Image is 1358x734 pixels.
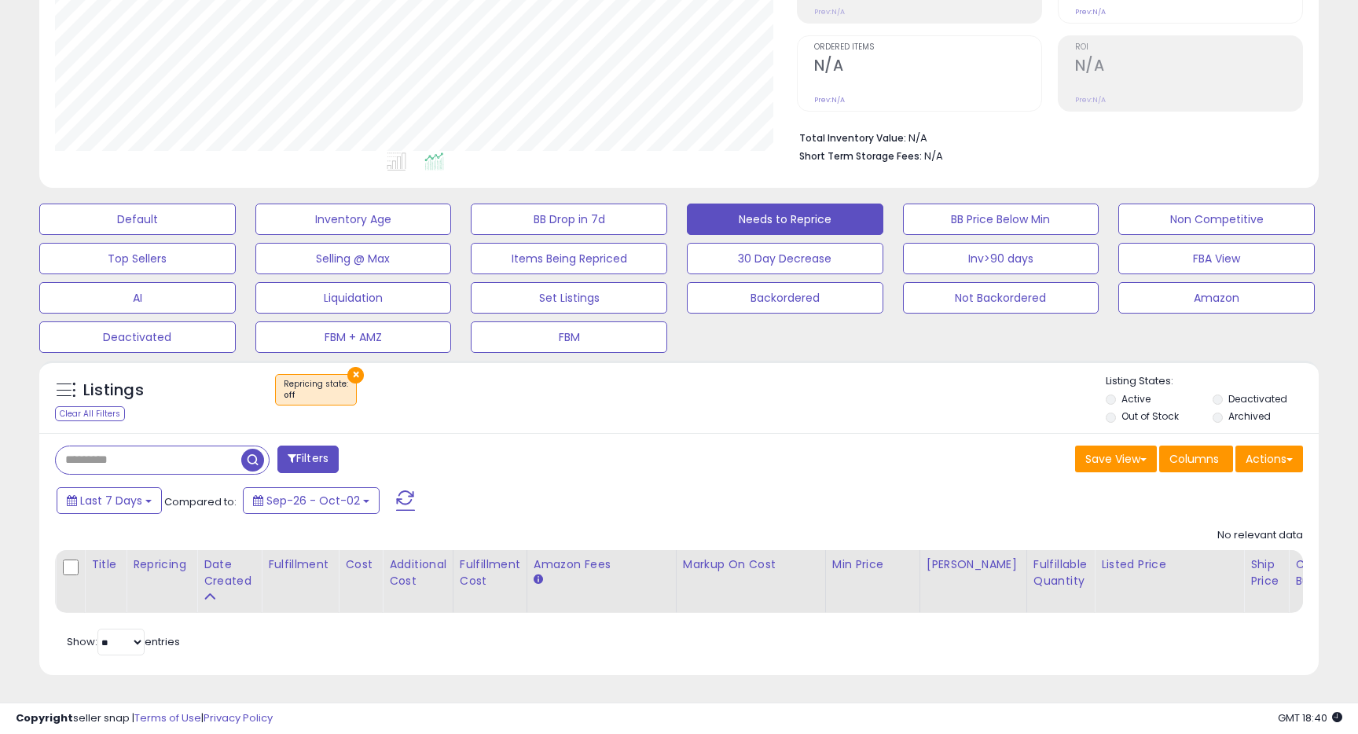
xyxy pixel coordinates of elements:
div: Min Price [832,556,913,573]
button: Top Sellers [39,243,236,274]
button: Actions [1235,446,1303,472]
button: Non Competitive [1118,204,1315,235]
label: Deactivated [1228,392,1287,406]
b: Total Inventory Value: [799,131,906,145]
button: Set Listings [471,282,667,314]
button: Needs to Reprice [687,204,883,235]
button: Save View [1075,446,1157,472]
span: Compared to: [164,494,237,509]
div: Markup on Cost [683,556,819,573]
label: Archived [1228,409,1271,423]
button: Deactivated [39,321,236,353]
div: Clear All Filters [55,406,125,421]
li: N/A [799,127,1291,146]
div: Fulfillable Quantity [1033,556,1088,589]
a: Terms of Use [134,710,201,725]
div: Title [91,556,119,573]
a: Privacy Policy [204,710,273,725]
button: Items Being Repriced [471,243,667,274]
small: Prev: N/A [814,95,845,105]
button: Default [39,204,236,235]
button: Selling @ Max [255,243,452,274]
span: Ordered Items [814,43,1041,52]
div: Listed Price [1101,556,1237,573]
p: Listing States: [1106,374,1318,389]
h5: Listings [83,380,144,402]
div: [PERSON_NAME] [927,556,1020,573]
button: Not Backordered [903,282,1099,314]
button: Inv>90 days [903,243,1099,274]
button: FBM + AMZ [255,321,452,353]
span: Columns [1169,451,1219,467]
button: Filters [277,446,339,473]
label: Active [1121,392,1151,406]
span: 2025-10-10 18:40 GMT [1278,710,1342,725]
span: ROI [1075,43,1302,52]
button: AI [39,282,236,314]
button: FBM [471,321,667,353]
button: × [347,367,364,384]
h2: N/A [1075,57,1302,78]
button: Liquidation [255,282,452,314]
button: Columns [1159,446,1233,472]
span: N/A [924,149,943,163]
button: Backordered [687,282,883,314]
button: FBA View [1118,243,1315,274]
span: Sep-26 - Oct-02 [266,493,360,508]
div: Amazon Fees [534,556,670,573]
button: Amazon [1118,282,1315,314]
button: Sep-26 - Oct-02 [243,487,380,514]
small: Prev: N/A [814,7,845,17]
span: Repricing state : [284,378,348,402]
button: BB Price Below Min [903,204,1099,235]
div: Additional Cost [389,556,446,589]
small: Amazon Fees. [534,573,543,587]
div: seller snap | | [16,711,273,726]
div: off [284,390,348,401]
div: Ship Price [1250,556,1282,589]
button: Inventory Age [255,204,452,235]
h2: N/A [814,57,1041,78]
div: No relevant data [1217,528,1303,543]
span: Last 7 Days [80,493,142,508]
span: Show: entries [67,634,180,649]
b: Short Term Storage Fees: [799,149,922,163]
div: Fulfillment Cost [460,556,520,589]
button: BB Drop in 7d [471,204,667,235]
div: Date Created [204,556,255,589]
button: Last 7 Days [57,487,162,514]
div: Cost [345,556,376,573]
small: Prev: N/A [1075,7,1106,17]
button: 30 Day Decrease [687,243,883,274]
small: Prev: N/A [1075,95,1106,105]
div: Fulfillment [268,556,332,573]
strong: Copyright [16,710,73,725]
label: Out of Stock [1121,409,1179,423]
th: The percentage added to the cost of goods (COGS) that forms the calculator for Min & Max prices. [676,550,825,613]
div: Repricing [133,556,190,573]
